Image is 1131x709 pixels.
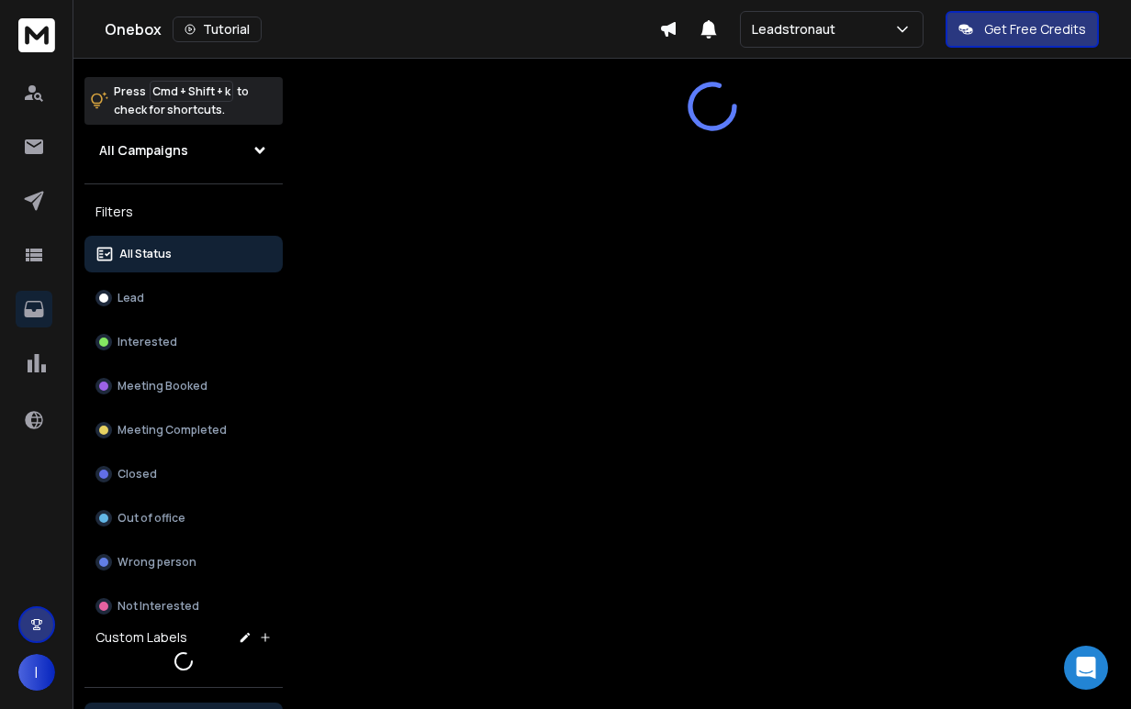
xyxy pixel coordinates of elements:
button: Meeting Completed [84,412,283,449]
h3: Filters [84,199,283,225]
button: All Status [84,236,283,272]
p: Press to check for shortcuts. [114,83,249,119]
p: Get Free Credits [984,20,1086,39]
p: Not Interested [118,599,199,614]
p: Meeting Completed [118,423,227,438]
h3: Custom Labels [95,628,187,647]
button: Lead [84,280,283,316]
div: Onebox [105,17,659,42]
button: I [18,654,55,691]
p: Out of office [118,511,185,526]
p: Leadstronaut [752,20,843,39]
button: All Campaigns [84,132,283,169]
button: Closed [84,456,283,493]
h1: All Campaigns [99,141,188,160]
p: Wrong person [118,555,196,570]
button: Out of office [84,500,283,537]
button: Wrong person [84,544,283,581]
button: Tutorial [173,17,262,42]
p: Closed [118,467,157,482]
span: Cmd + Shift + k [150,81,233,102]
p: Meeting Booked [118,379,207,393]
button: Not Interested [84,588,283,625]
button: Meeting Booked [84,368,283,404]
p: Lead [118,291,144,305]
button: Get Free Credits [946,11,1099,48]
div: Open Intercom Messenger [1064,646,1108,690]
p: Interested [118,335,177,349]
button: Interested [84,324,283,360]
p: All Status [119,247,172,261]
